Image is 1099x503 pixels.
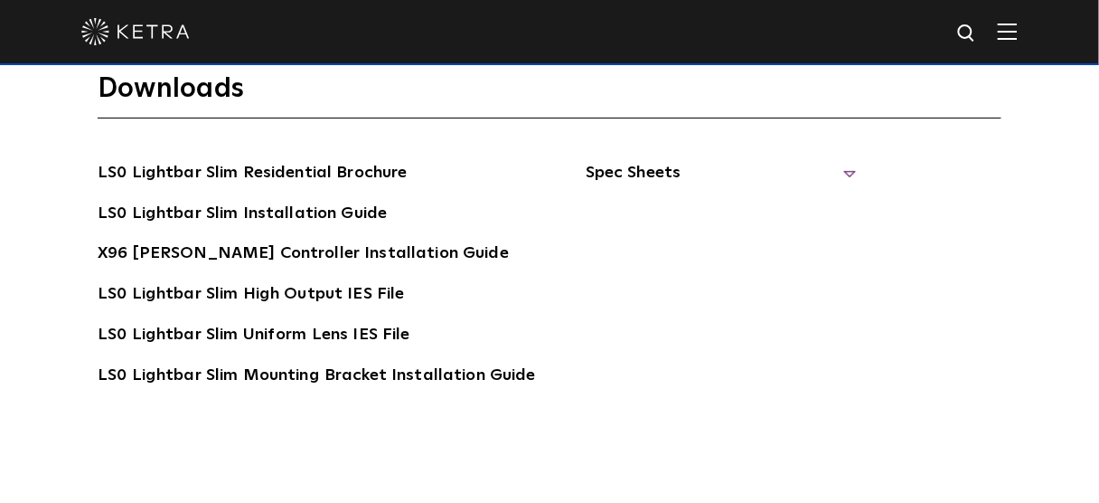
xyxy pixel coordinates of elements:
a: LS0 Lightbar Slim High Output IES File [98,281,405,310]
img: ketra-logo-2019-white [81,18,190,45]
a: X96 [PERSON_NAME] Controller Installation Guide [98,241,509,270]
img: search icon [956,23,979,45]
a: LS0 Lightbar Slim Uniform Lens IES File [98,322,410,351]
a: LS0 Lightbar Slim Residential Brochure [98,160,408,189]
img: Hamburger%20Nav.svg [998,23,1018,40]
span: Spec Sheets [586,160,857,200]
h3: Downloads [98,71,1001,119]
a: LS0 Lightbar Slim Installation Guide [98,201,387,230]
a: LS0 Lightbar Slim Mounting Bracket Installation Guide [98,363,536,392]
